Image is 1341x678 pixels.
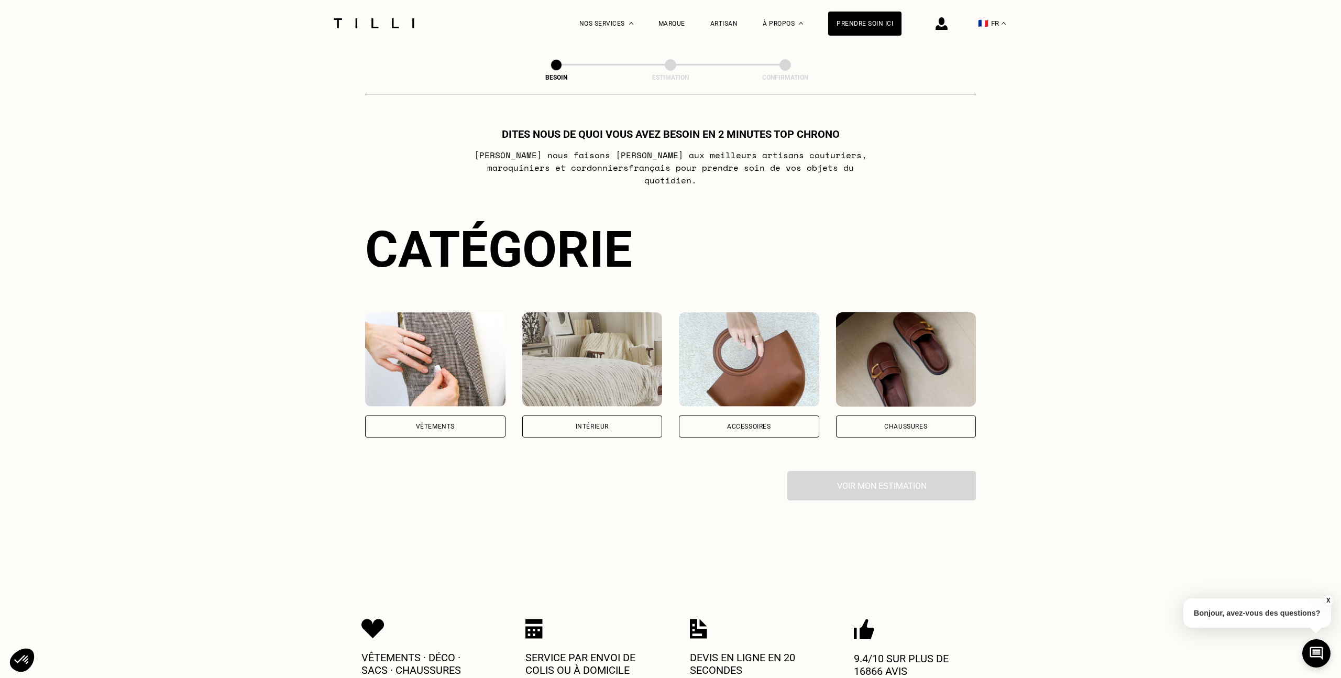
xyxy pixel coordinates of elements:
[836,312,976,407] img: Chaussures
[502,128,840,140] h1: Dites nous de quoi vous avez besoin en 2 minutes top chrono
[1323,595,1333,606] button: X
[854,619,874,640] img: Icon
[710,20,738,27] a: Artisan
[854,652,980,677] p: 9.4/10 sur plus de 16866 avis
[733,74,838,81] div: Confirmation
[1002,22,1006,25] img: menu déroulant
[416,423,455,430] div: Vêtements
[365,312,505,407] img: Vêtements
[884,423,927,430] div: Chaussures
[361,651,487,676] p: Vêtements · Déco · Sacs · Chaussures
[522,312,663,407] img: Intérieur
[727,423,771,430] div: Accessoires
[576,423,609,430] div: Intérieur
[463,149,878,187] p: [PERSON_NAME] nous faisons [PERSON_NAME] aux meilleurs artisans couturiers , maroquiniers et cord...
[365,220,976,279] div: Catégorie
[828,12,902,36] a: Prendre soin ici
[936,17,948,30] img: icône connexion
[799,22,803,25] img: Menu déroulant à propos
[618,74,723,81] div: Estimation
[1183,598,1331,628] p: Bonjour, avez-vous des questions?
[690,619,707,639] img: Icon
[525,619,543,639] img: Icon
[330,18,418,28] img: Logo du service de couturière Tilli
[690,651,816,676] p: Devis en ligne en 20 secondes
[679,312,819,407] img: Accessoires
[504,74,609,81] div: Besoin
[978,18,988,28] span: 🇫🇷
[361,619,384,639] img: Icon
[629,22,633,25] img: Menu déroulant
[658,20,685,27] a: Marque
[525,651,651,676] p: Service par envoi de colis ou à domicile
